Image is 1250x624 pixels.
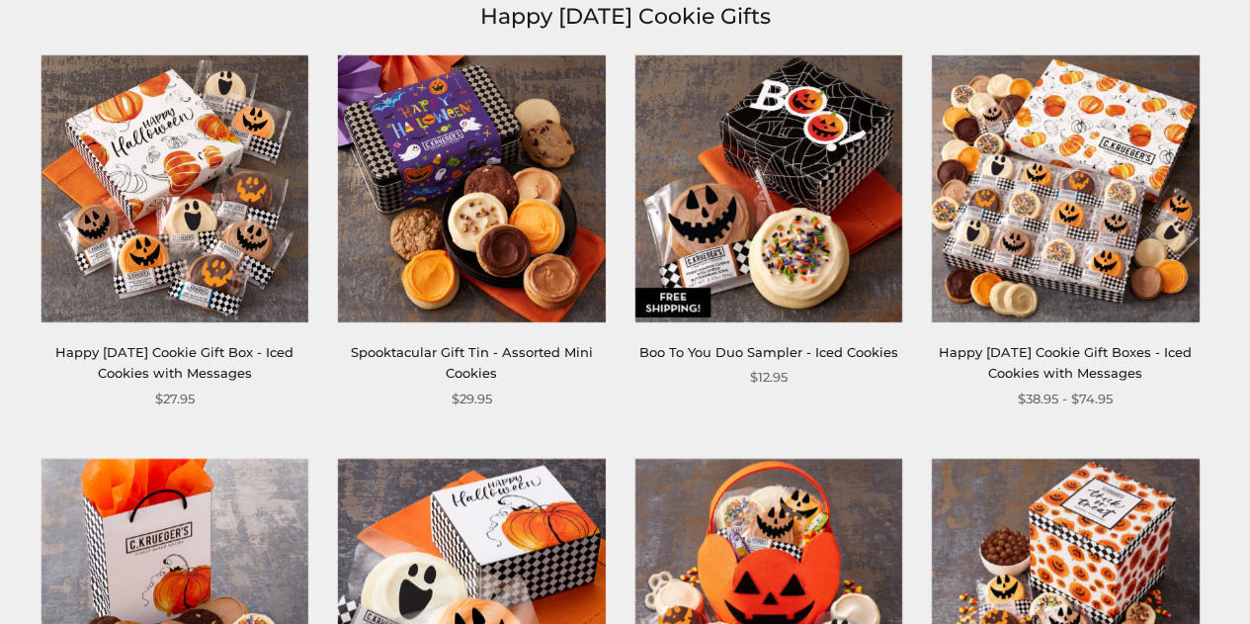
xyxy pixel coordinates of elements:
[351,344,593,381] a: Spooktacular Gift Tin - Assorted Mini Cookies
[155,389,195,409] span: $27.95
[452,389,492,409] span: $29.95
[55,344,293,381] a: Happy [DATE] Cookie Gift Box - Iced Cookies with Messages
[16,549,205,608] iframe: Sign Up via Text for Offers
[750,367,788,388] span: $12.95
[932,54,1199,321] img: Happy Halloween Cookie Gift Boxes - Iced Cookies with Messages
[635,54,902,321] img: Boo To You Duo Sampler - Iced Cookies
[1018,389,1113,409] span: $38.95 - $74.95
[639,344,898,360] a: Boo To You Duo Sampler - Iced Cookies
[42,54,308,321] img: Happy Halloween Cookie Gift Box - Iced Cookies with Messages
[338,54,605,321] img: Spooktacular Gift Tin - Assorted Mini Cookies
[939,344,1192,381] a: Happy [DATE] Cookie Gift Boxes - Iced Cookies with Messages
